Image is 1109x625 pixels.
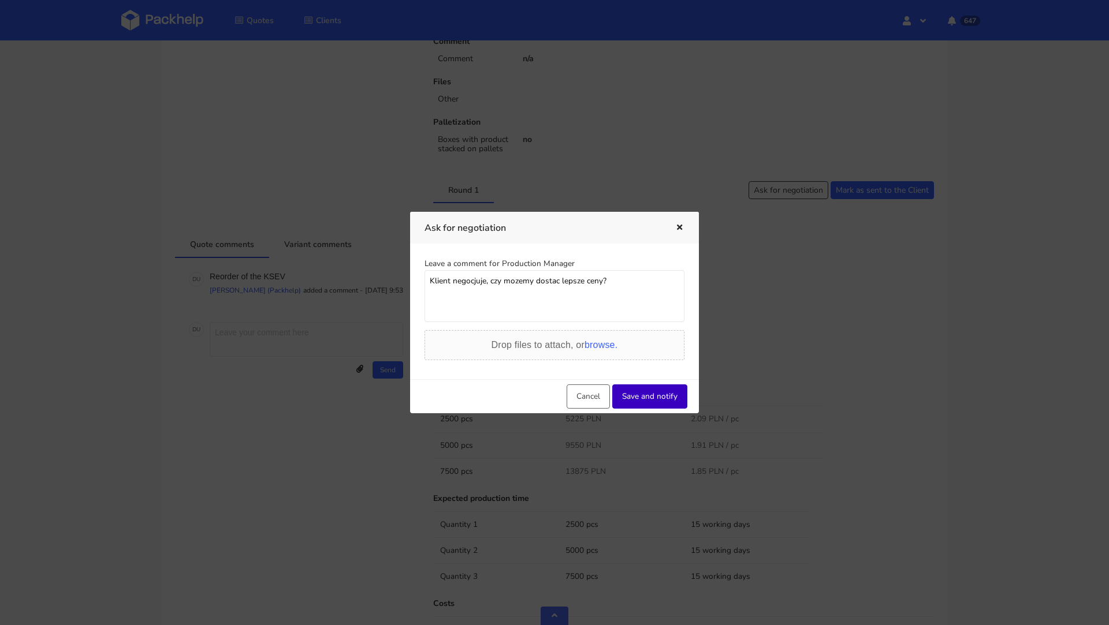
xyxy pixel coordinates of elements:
[567,384,610,409] button: Cancel
[425,220,658,236] h3: Ask for negotiation
[612,384,687,409] button: Save and notify
[492,340,618,350] span: Drop files to attach, or
[425,258,684,270] div: Leave a comment for Production Manager
[585,340,617,350] span: browse.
